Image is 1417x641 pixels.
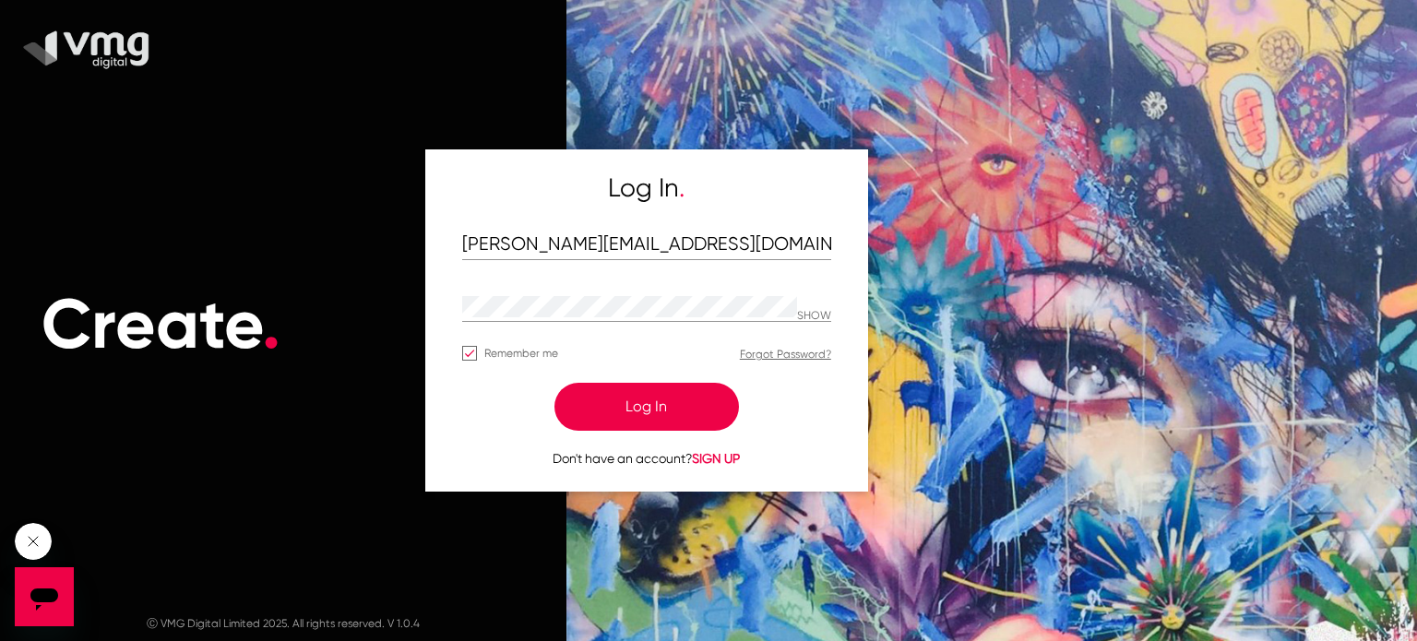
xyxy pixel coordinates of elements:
iframe: Button to launch messaging window [15,567,74,626]
a: Forgot Password? [740,348,831,361]
iframe: Close message [15,523,52,560]
p: Hide password [797,310,831,323]
span: . [262,282,280,366]
input: Email Address [462,234,831,255]
h5: Log In [462,172,831,204]
span: SIGN UP [692,451,740,466]
p: Don't have an account? [462,449,831,469]
span: Hi. Need any help? [11,13,133,28]
span: Remember me [484,342,558,364]
button: Log In [554,383,739,431]
span: . [679,172,685,203]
